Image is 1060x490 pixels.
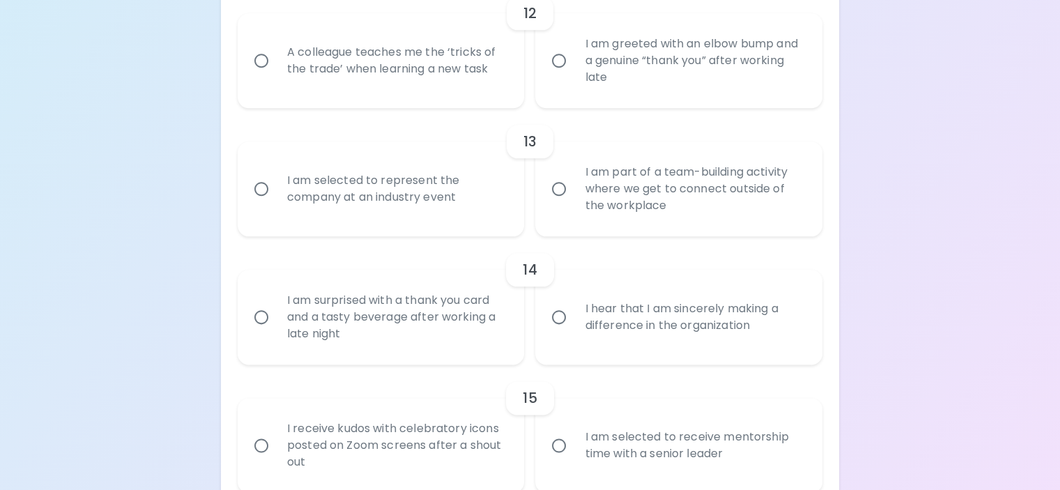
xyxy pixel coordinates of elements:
[574,284,815,351] div: I hear that I am sincerely making a difference in the organization
[276,404,517,487] div: I receive kudos with celebratory icons posted on Zoom screens after a shout out
[574,19,815,102] div: I am greeted with an elbow bump and a genuine “thank you” after working late
[574,412,815,479] div: I am selected to receive mentorship time with a senior leader
[523,2,537,24] h6: 12
[523,387,537,409] h6: 15
[276,275,517,359] div: I am surprised with a thank you card and a tasty beverage after working a late night
[523,259,537,281] h6: 14
[523,130,537,153] h6: 13
[574,147,815,231] div: I am part of a team-building activity where we get to connect outside of the workplace
[276,27,517,94] div: A colleague teaches me the ‘tricks of the trade’ when learning a new task
[276,155,517,222] div: I am selected to represent the company at an industry event
[238,236,822,365] div: choice-group-check
[238,108,822,236] div: choice-group-check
